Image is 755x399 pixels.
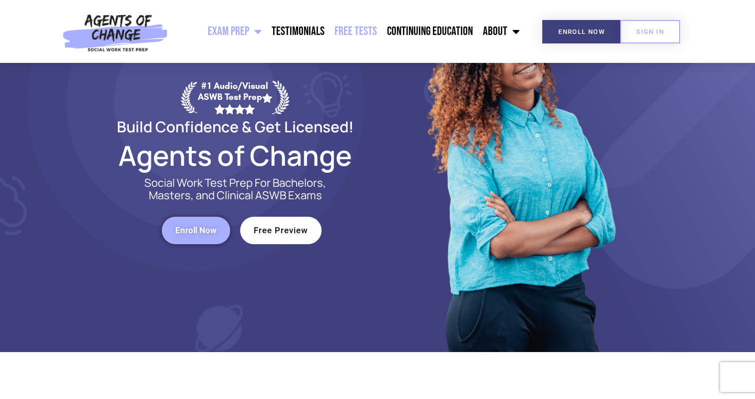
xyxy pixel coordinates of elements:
span: Free Preview [254,226,308,235]
div: #1 Audio/Visual ASWB Test Prep [197,80,272,114]
span: SIGN IN [636,28,664,35]
a: SIGN IN [620,20,680,43]
a: Testimonials [267,19,330,44]
a: Enroll Now [542,20,621,43]
a: About [478,19,525,44]
a: Continuing Education [382,19,478,44]
a: Exam Prep [203,19,267,44]
a: Enroll Now [162,217,230,244]
span: Enroll Now [558,28,605,35]
a: Free Preview [240,217,322,244]
span: Enroll Now [175,226,217,235]
h2: Agents of Change [93,144,377,167]
a: Free Tests [330,19,382,44]
p: Social Work Test Prep For Bachelors, Masters, and Clinical ASWB Exams [133,177,338,202]
nav: Menu [173,19,525,44]
h2: Build Confidence & Get Licensed! [93,119,377,134]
